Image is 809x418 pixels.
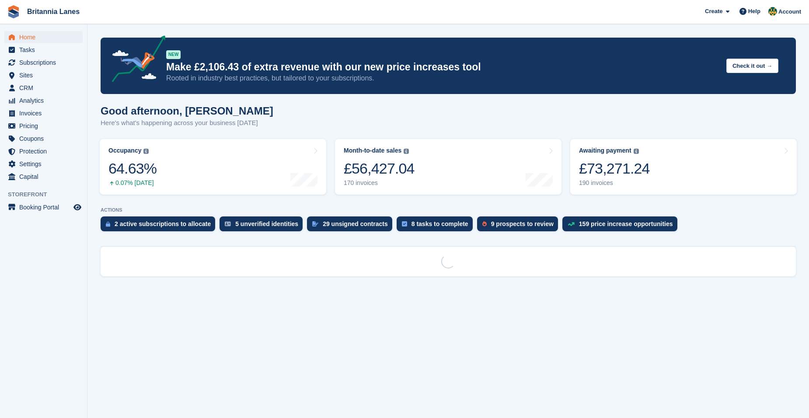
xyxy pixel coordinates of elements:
img: verify_identity-adf6edd0f0f0b5bbfe63781bf79b02c33cf7c696d77639b501bdc392416b5a36.svg [225,221,231,226]
div: 64.63% [108,160,157,178]
p: Rooted in industry best practices, but tailored to your subscriptions. [166,73,719,83]
img: active_subscription_to_allocate_icon-d502201f5373d7db506a760aba3b589e785aa758c864c3986d89f69b8ff3... [106,221,110,227]
p: ACTIONS [101,207,796,213]
a: 2 active subscriptions to allocate [101,216,220,236]
a: menu [4,94,83,107]
a: menu [4,171,83,183]
img: stora-icon-8386f47178a22dfd0bd8f6a31ec36ba5ce8667c1dd55bd0f319d3a0aa187defe.svg [7,5,20,18]
div: 170 invoices [344,179,415,187]
div: 2 active subscriptions to allocate [115,220,211,227]
a: 8 tasks to complete [397,216,477,236]
p: Make £2,106.43 of extra revenue with our new price increases tool [166,61,719,73]
div: £73,271.24 [579,160,650,178]
span: Invoices [19,107,72,119]
span: Pricing [19,120,72,132]
span: Subscriptions [19,56,72,69]
img: icon-info-grey-7440780725fd019a000dd9b08b2336e03edf1995a4989e88bcd33f0948082b44.svg [404,149,409,154]
a: menu [4,69,83,81]
div: £56,427.04 [344,160,415,178]
img: icon-info-grey-7440780725fd019a000dd9b08b2336e03edf1995a4989e88bcd33f0948082b44.svg [143,149,149,154]
img: task-75834270c22a3079a89374b754ae025e5fb1db73e45f91037f5363f120a921f8.svg [402,221,407,226]
span: Help [748,7,760,16]
div: Occupancy [108,147,141,154]
img: Sarah Lane [768,7,777,16]
div: 9 prospects to review [491,220,554,227]
a: Awaiting payment £73,271.24 190 invoices [570,139,797,195]
img: icon-info-grey-7440780725fd019a000dd9b08b2336e03edf1995a4989e88bcd33f0948082b44.svg [634,149,639,154]
a: 5 unverified identities [220,216,307,236]
div: 5 unverified identities [235,220,298,227]
span: Booking Portal [19,201,72,213]
div: 0.07% [DATE] [108,179,157,187]
a: menu [4,201,83,213]
a: menu [4,107,83,119]
span: Storefront [8,190,87,199]
span: Home [19,31,72,43]
span: Protection [19,145,72,157]
span: CRM [19,82,72,94]
span: Analytics [19,94,72,107]
p: Here's what's happening across your business [DATE] [101,118,273,128]
span: Settings [19,158,72,170]
div: 29 unsigned contracts [323,220,388,227]
a: menu [4,56,83,69]
a: 9 prospects to review [477,216,562,236]
img: price_increase_opportunities-93ffe204e8149a01c8c9dc8f82e8f89637d9d84a8eef4429ea346261dce0b2c0.svg [568,222,575,226]
div: NEW [166,50,181,59]
span: Create [705,7,722,16]
button: Check it out → [726,59,778,73]
a: menu [4,44,83,56]
a: Month-to-date sales £56,427.04 170 invoices [335,139,561,195]
a: menu [4,82,83,94]
div: Month-to-date sales [344,147,401,154]
h1: Good afternoon, [PERSON_NAME] [101,105,273,117]
div: 159 price increase opportunities [579,220,673,227]
a: Occupancy 64.63% 0.07% [DATE] [100,139,326,195]
a: Britannia Lanes [24,4,83,19]
div: 190 invoices [579,179,650,187]
a: menu [4,145,83,157]
img: price-adjustments-announcement-icon-8257ccfd72463d97f412b2fc003d46551f7dbcb40ab6d574587a9cd5c0d94... [105,35,166,85]
span: Capital [19,171,72,183]
div: 8 tasks to complete [411,220,468,227]
span: Sites [19,69,72,81]
img: contract_signature_icon-13c848040528278c33f63329250d36e43548de30e8caae1d1a13099fd9432cc5.svg [312,221,318,226]
a: Preview store [72,202,83,212]
a: menu [4,120,83,132]
a: menu [4,31,83,43]
span: Tasks [19,44,72,56]
img: prospect-51fa495bee0391a8d652442698ab0144808aea92771e9ea1ae160a38d050c398.svg [482,221,487,226]
div: Awaiting payment [579,147,631,154]
span: Coupons [19,132,72,145]
span: Account [778,7,801,16]
a: menu [4,158,83,170]
a: menu [4,132,83,145]
a: 29 unsigned contracts [307,216,397,236]
a: 159 price increase opportunities [562,216,682,236]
